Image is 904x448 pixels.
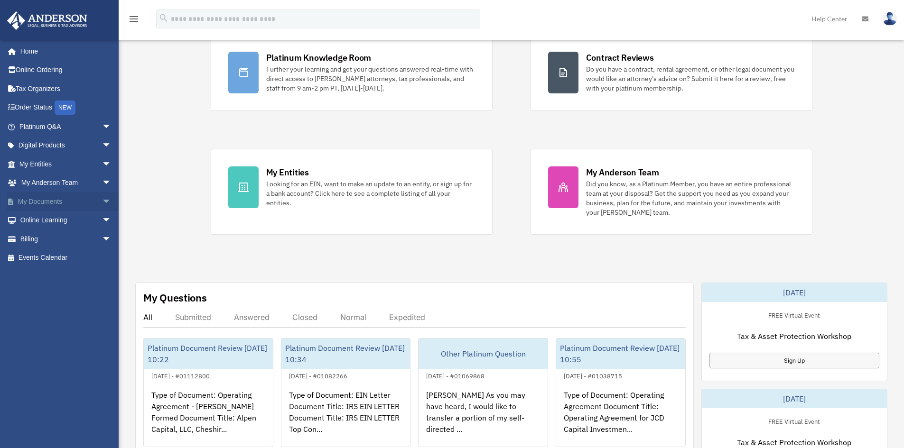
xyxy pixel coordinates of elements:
span: arrow_drop_down [102,136,121,155]
a: My Entities Looking for an EIN, want to make an update to an entity, or sign up for a bank accoun... [211,149,493,235]
div: Do you have a contract, rental agreement, or other legal document you would like an attorney's ad... [586,64,795,93]
div: FREE Virtual Event [761,310,828,320]
a: Online Learningarrow_drop_down [7,211,126,230]
a: Platinum Knowledge Room Further your learning and get your questions answered real-time with dire... [211,34,493,111]
a: Tax Organizers [7,79,126,98]
div: [DATE] - #01082266 [281,370,355,380]
a: Platinum Document Review [DATE] 10:55[DATE] - #01038715Type of Document: Operating Agreement Docu... [556,338,686,447]
a: Order StatusNEW [7,98,126,118]
div: NEW [55,101,75,115]
div: Did you know, as a Platinum Member, you have an entire professional team at your disposal? Get th... [586,179,795,217]
div: [DATE] - #01069868 [419,370,492,380]
div: Platinum Document Review [DATE] 10:55 [556,338,685,369]
span: Tax & Asset Protection Workshop [737,330,851,342]
a: My Anderson Team Did you know, as a Platinum Member, you have an entire professional team at your... [531,149,812,235]
div: [DATE] [702,389,887,408]
a: My Anderson Teamarrow_drop_down [7,174,126,192]
span: arrow_drop_down [102,155,121,174]
span: arrow_drop_down [102,117,121,137]
div: Platinum Knowledge Room [266,52,372,64]
div: FREE Virtual Event [761,416,828,426]
div: Looking for an EIN, want to make an update to an entity, or sign up for a bank account? Click her... [266,179,475,208]
div: Other Platinum Question [419,338,548,369]
div: [DATE] - #01038715 [556,370,630,380]
div: Contract Reviews [586,52,654,64]
div: Normal [340,312,366,322]
span: arrow_drop_down [102,174,121,193]
a: Contract Reviews Do you have a contract, rental agreement, or other legal document you would like... [531,34,812,111]
span: arrow_drop_down [102,192,121,211]
div: My Entities [266,166,309,178]
span: Tax & Asset Protection Workshop [737,437,851,448]
a: menu [128,17,140,25]
div: Expedited [389,312,425,322]
div: Submitted [175,312,211,322]
a: Other Platinum Question[DATE] - #01069868[PERSON_NAME] As you may have heard, I would like to tra... [418,338,548,447]
div: My Questions [143,291,207,305]
a: Home [7,42,121,61]
a: Sign Up [709,353,879,368]
div: Further your learning and get your questions answered real-time with direct access to [PERSON_NAM... [266,64,475,93]
img: User Pic [883,12,897,26]
div: My Anderson Team [586,166,659,178]
span: arrow_drop_down [102,211,121,230]
a: Digital Productsarrow_drop_down [7,136,126,155]
a: My Documentsarrow_drop_down [7,192,126,211]
a: Billingarrow_drop_down [7,229,126,248]
div: Answered [234,312,270,322]
i: menu [128,13,140,25]
a: Events Calendar [7,248,126,267]
a: Platinum Document Review [DATE] 10:22[DATE] - #01112800Type of Document: Operating Agreement - [P... [143,338,273,447]
div: Platinum Document Review [DATE] 10:34 [281,338,410,369]
div: All [143,312,152,322]
div: Closed [292,312,317,322]
span: arrow_drop_down [102,229,121,249]
div: [DATE] - #01112800 [144,370,217,380]
a: Online Ordering [7,61,126,80]
a: Platinum Document Review [DATE] 10:34[DATE] - #01082266Type of Document: EIN Letter Document Titl... [281,338,411,447]
i: search [158,13,169,23]
a: My Entitiesarrow_drop_down [7,155,126,174]
img: Anderson Advisors Platinum Portal [4,11,90,30]
div: Platinum Document Review [DATE] 10:22 [144,338,273,369]
div: [DATE] [702,283,887,302]
a: Platinum Q&Aarrow_drop_down [7,117,126,136]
